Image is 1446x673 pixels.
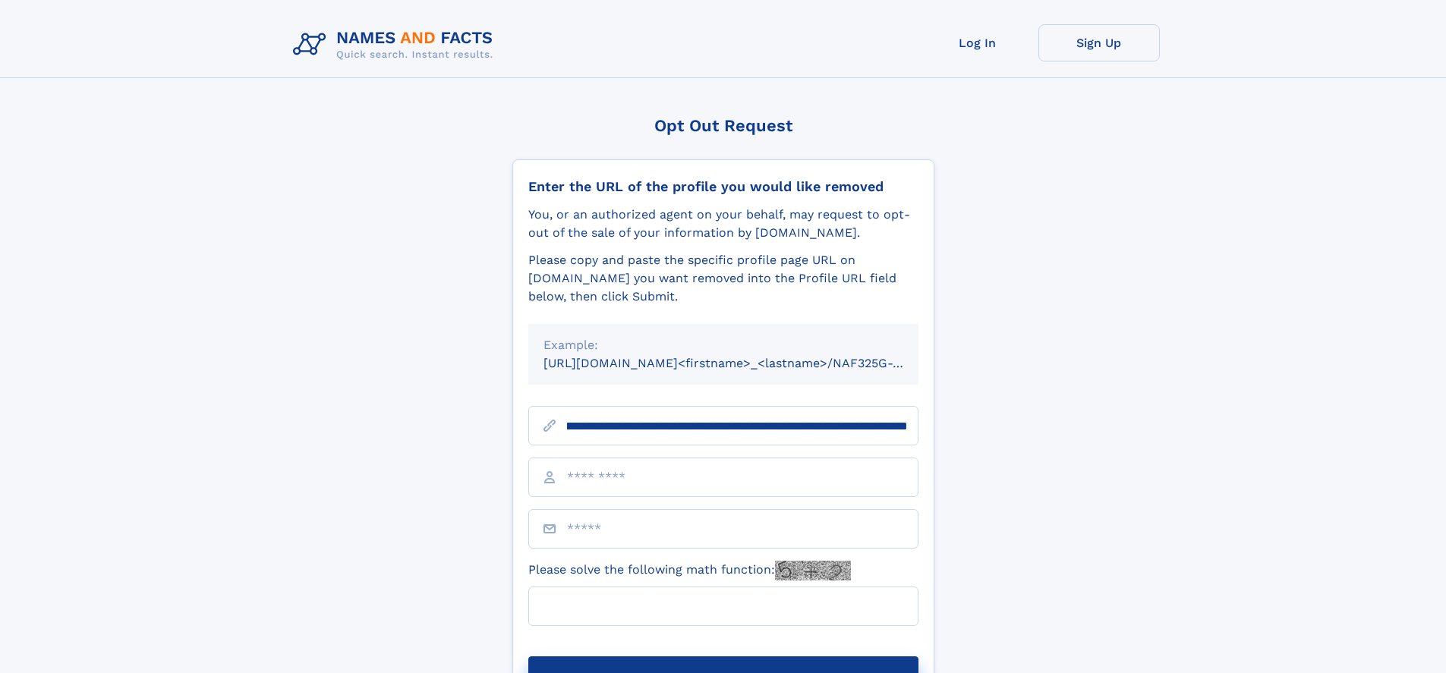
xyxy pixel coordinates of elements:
[287,24,506,65] img: Logo Names and Facts
[528,178,918,195] div: Enter the URL of the profile you would like removed
[1038,24,1160,61] a: Sign Up
[528,251,918,306] div: Please copy and paste the specific profile page URL on [DOMAIN_NAME] you want removed into the Pr...
[528,561,851,580] label: Please solve the following math function:
[543,336,903,354] div: Example:
[528,206,918,242] div: You, or an authorized agent on your behalf, may request to opt-out of the sale of your informatio...
[917,24,1038,61] a: Log In
[512,116,934,135] div: Opt Out Request
[543,356,947,370] small: [URL][DOMAIN_NAME]<firstname>_<lastname>/NAF325G-xxxxxxxx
